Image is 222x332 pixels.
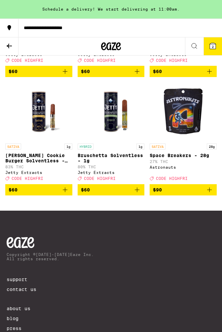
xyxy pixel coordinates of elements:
p: Bruschetta Solventless - 1g [78,153,145,163]
p: SATIVA [150,144,166,149]
a: Press [7,326,215,331]
span: 2 [212,45,214,49]
div: Jetty Extracts [78,170,145,175]
a: Blog [7,316,215,321]
span: $60 [153,69,162,74]
span: CODE HIGHFRI [156,177,188,181]
div: Jetty Extracts [5,170,72,175]
p: [PERSON_NAME] Cookie Burger Solventless - 1g [5,153,72,163]
a: Open page for Tangie Cookie Burger Solventless - 1g from Jetty Extracts [5,82,72,184]
button: Add to bag [78,66,145,77]
span: CODE HIGHFRI [84,58,116,62]
span: CODE HIGHFRI [12,177,43,181]
button: Add to bag [5,184,72,195]
a: About Us [7,306,215,311]
img: Astronauts - Space Breakers - 28g [154,82,212,140]
div: Astronauts [150,165,217,169]
button: Add to bag [150,66,217,77]
button: 2 [203,37,222,55]
span: $60 [81,69,90,74]
button: Add to bag [78,184,145,195]
p: 80% THC [78,165,145,169]
p: Copyright © [DATE]-[DATE] Eaze Inc. All rights reserved. [7,252,94,261]
a: Open page for Bruschetta Solventless - 1g from Jetty Extracts [78,82,145,184]
span: $90 [153,187,162,192]
span: $60 [9,69,18,74]
button: Add to bag [5,66,72,77]
span: CODE HIGHFRI [156,58,188,62]
span: CODE HIGHFRI [84,177,116,181]
img: Jetty Extracts - Bruschetta Solventless - 1g [82,82,140,140]
p: SATIVA [5,144,21,149]
p: Space Breakers - 28g [150,153,217,158]
p: 28g [207,144,217,149]
p: 1g [136,144,144,149]
button: Add to bag [150,184,217,195]
a: Support [7,277,215,282]
p: HYBRID [78,144,93,149]
a: Open page for Space Breakers - 28g from Astronauts [150,82,217,184]
p: 1g [64,144,72,149]
p: 27% THC [150,159,217,164]
a: Contact Us [7,287,215,292]
p: 83% THC [5,165,72,169]
span: $60 [81,187,90,192]
img: Jetty Extracts - Tangie Cookie Burger Solventless - 1g [10,82,68,140]
span: CODE HIGHFRI [12,58,43,62]
span: $60 [9,187,18,192]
